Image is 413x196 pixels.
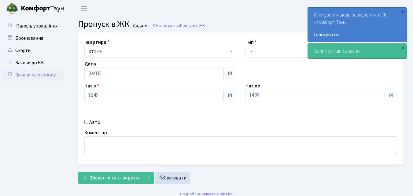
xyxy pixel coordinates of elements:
[3,20,64,32] a: Панель управління
[131,23,149,28] small: Додати .
[308,44,407,58] div: Запис успішно додано.
[88,49,94,55] b: КТ
[84,82,99,90] label: Час з
[3,69,64,81] a: Заявки на охорону
[3,57,64,69] a: Заявки до КК
[308,8,407,42] div: Опитування щодо паркування в ЖК «Комфорт Таун»
[84,46,236,57] span: <b>КТ</b>&nbsp;&nbsp;&nbsp;&nbsp;2-69
[245,82,260,90] label: Час по
[84,39,109,46] label: Квартира
[21,3,64,14] span: Таун
[152,23,205,28] a: Назад до всіхПропуск в ЖК
[89,119,100,126] label: Авто
[369,5,406,12] a: [PERSON_NAME]
[88,49,229,55] span: <b>КТ</b>&nbsp;&nbsp;&nbsp;&nbsp;2-69
[16,23,57,29] span: Панель управління
[3,44,64,57] a: Скарги
[21,3,50,13] b: Комфорт
[90,175,139,181] span: Зберегти та створити
[400,8,406,14] div: ×
[84,129,107,136] label: Коментар
[314,31,400,38] a: Голосувати
[6,2,18,15] img: logo.png
[76,3,92,13] button: Переключити навігацію
[400,44,406,50] div: ×
[180,23,205,28] span: Пропуск в ЖК
[3,32,64,44] a: Бронювання
[78,172,143,184] button: Зберегти та створити
[84,60,96,68] label: Дата
[78,18,130,30] span: Пропуск в ЖК
[245,39,257,46] label: Тип
[155,172,190,184] a: Скасувати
